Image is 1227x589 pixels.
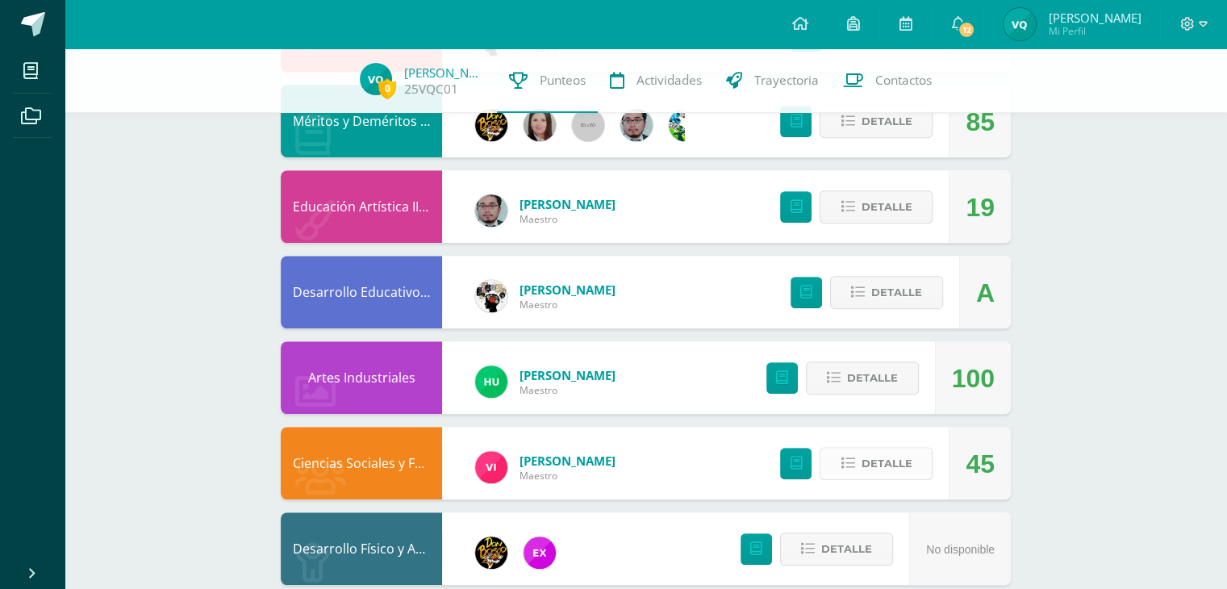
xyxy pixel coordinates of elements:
[1004,8,1036,40] img: dff889bbce91cf50085911cef77a5a39.png
[861,449,912,478] span: Detalle
[475,194,507,227] img: 5fac68162d5e1b6fbd390a6ac50e103d.png
[669,109,701,141] img: 159e24a6ecedfdf8f489544946a573f0.png
[497,48,598,113] a: Punteos
[404,81,458,98] a: 25VQC01
[520,367,616,383] span: [PERSON_NAME]
[598,48,714,113] a: Actividades
[620,109,653,141] img: 5fac68162d5e1b6fbd390a6ac50e103d.png
[281,427,442,499] div: Ciencias Sociales y Formación Ciudadana e Interculturalidad
[475,451,507,483] img: bd6d0aa147d20350c4821b7c643124fa.png
[281,170,442,243] div: Educación Artística II, Artes Plásticas
[404,65,485,81] a: [PERSON_NAME]
[714,48,831,113] a: Trayectoria
[926,543,995,556] span: No disponible
[281,512,442,585] div: Desarrollo Físico y Artístico (Extracurricular)
[520,298,616,311] span: Maestro
[281,256,442,328] div: Desarrollo Educativo y Proyecto de Vida
[780,533,893,566] button: Detalle
[861,192,912,222] span: Detalle
[820,105,933,138] button: Detalle
[636,72,702,89] span: Actividades
[360,63,392,95] img: dff889bbce91cf50085911cef77a5a39.png
[820,447,933,480] button: Detalle
[820,190,933,223] button: Detalle
[475,537,507,569] img: 21dcd0747afb1b787494880446b9b401.png
[952,342,995,415] div: 100
[520,196,616,212] span: [PERSON_NAME]
[475,280,507,312] img: d172b984f1f79fc296de0e0b277dc562.png
[966,428,995,500] div: 45
[524,537,556,569] img: ce84f7dabd80ed5f5aa83b4480291ac6.png
[520,282,616,298] span: [PERSON_NAME]
[520,453,616,469] span: [PERSON_NAME]
[875,72,932,89] span: Contactos
[572,109,604,141] img: 60x60
[281,341,442,414] div: Artes Industriales
[831,48,944,113] a: Contactos
[966,171,995,244] div: 19
[861,107,912,136] span: Detalle
[1048,10,1141,26] span: [PERSON_NAME]
[958,21,975,39] span: 12
[378,78,396,98] span: 0
[871,278,922,307] span: Detalle
[806,361,919,395] button: Detalle
[475,366,507,398] img: fd23069c3bd5c8dde97a66a86ce78287.png
[976,257,995,329] div: A
[475,109,507,141] img: eda3c0d1caa5ac1a520cf0290d7c6ae4.png
[524,109,556,141] img: 8af0450cf43d44e38c4a1497329761f3.png
[281,85,442,157] div: Méritos y Deméritos 1ro. Básico "C"
[540,72,586,89] span: Punteos
[520,469,616,482] span: Maestro
[966,86,995,158] div: 85
[754,72,819,89] span: Trayectoria
[520,212,616,226] span: Maestro
[821,534,872,564] span: Detalle
[830,276,943,309] button: Detalle
[520,383,616,397] span: Maestro
[1048,24,1141,38] span: Mi Perfil
[847,363,898,393] span: Detalle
